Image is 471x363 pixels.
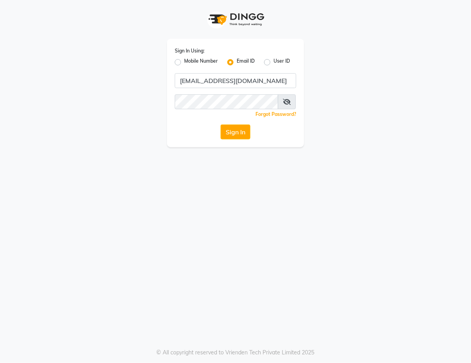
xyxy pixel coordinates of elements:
button: Sign In [221,125,250,139]
img: logo1.svg [204,8,267,31]
label: Mobile Number [184,58,218,67]
a: Forgot Password? [255,111,296,117]
label: User ID [274,58,290,67]
label: Email ID [237,58,255,67]
label: Sign In Using: [175,47,205,54]
input: Username [175,94,278,109]
input: Username [175,73,296,88]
